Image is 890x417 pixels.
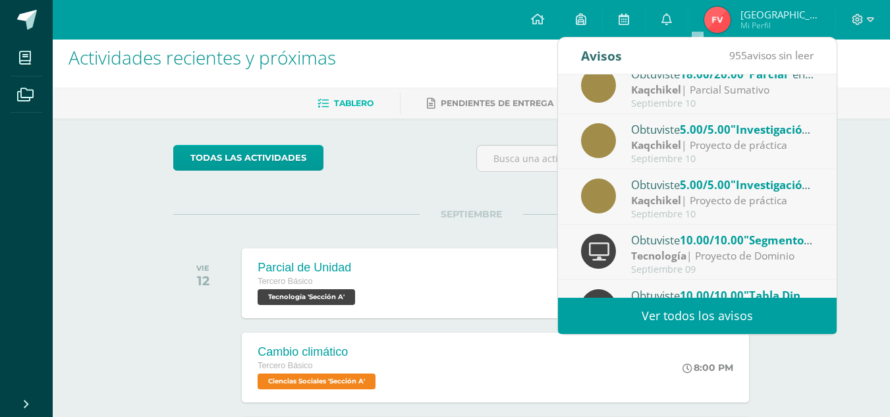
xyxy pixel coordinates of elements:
strong: Tecnología [631,248,686,263]
span: Pendientes de entrega [441,98,553,108]
strong: Kaqchikel [631,193,681,208]
div: VIE [196,264,209,273]
input: Busca una actividad próxima aquí... [477,146,769,171]
div: Septiembre 10 [631,153,814,165]
span: avisos sin leer [729,48,814,63]
span: 5.00/5.00 [680,177,731,192]
span: "Investigación 3" [731,122,823,137]
span: 955 [729,48,747,63]
div: Septiembre 10 [631,98,814,109]
div: | Proyecto de práctica [631,193,814,208]
span: Tecnología 'Sección A' [258,289,355,305]
span: 5.00/5.00 [680,122,731,137]
span: "Tabla Dinámica" [744,288,839,303]
a: Pendientes de entrega [427,93,553,114]
span: Actividades recientes y próximas [69,45,336,70]
span: 18.00/20.00 [680,67,744,82]
div: Cambio climático [258,345,379,359]
span: "Segmentos y Tablas" [744,233,862,248]
span: [GEOGRAPHIC_DATA] [740,8,820,21]
div: | Proyecto de práctica [631,138,814,153]
div: Avisos [581,38,622,74]
span: Tercero Básico [258,361,312,370]
div: Obtuviste en [631,65,814,82]
span: 10.00/10.00 [680,288,744,303]
span: Tablero [334,98,374,108]
strong: Kaqchikel [631,82,681,97]
div: Septiembre 09 [631,264,814,275]
a: Ver todos los avisos [558,298,837,334]
span: Mi Perfil [740,20,820,31]
div: Septiembre 10 [631,209,814,220]
a: todas las Actividades [173,145,323,171]
div: | Parcial Sumativo [631,82,814,97]
span: Ciencias Sociales 'Sección A' [258,374,375,389]
div: Obtuviste en [631,287,814,304]
span: Tercero Básico [258,277,312,286]
div: Obtuviste en [631,231,814,248]
strong: Kaqchikel [631,138,681,152]
span: 10.00/10.00 [680,233,744,248]
div: Obtuviste en [631,121,814,138]
div: 8:00 PM [682,362,733,374]
div: 12 [196,273,209,289]
img: 6495a5ec7aeeed389f61bcc63171547b.png [704,7,731,33]
div: Obtuviste en [631,176,814,193]
span: "Investigación 2" [731,177,823,192]
div: Parcial de Unidad [258,261,358,275]
span: "Parcial" [744,67,793,82]
a: Tablero [318,93,374,114]
span: SEPTIEMBRE [420,208,523,220]
div: | Proyecto de Dominio [631,248,814,264]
